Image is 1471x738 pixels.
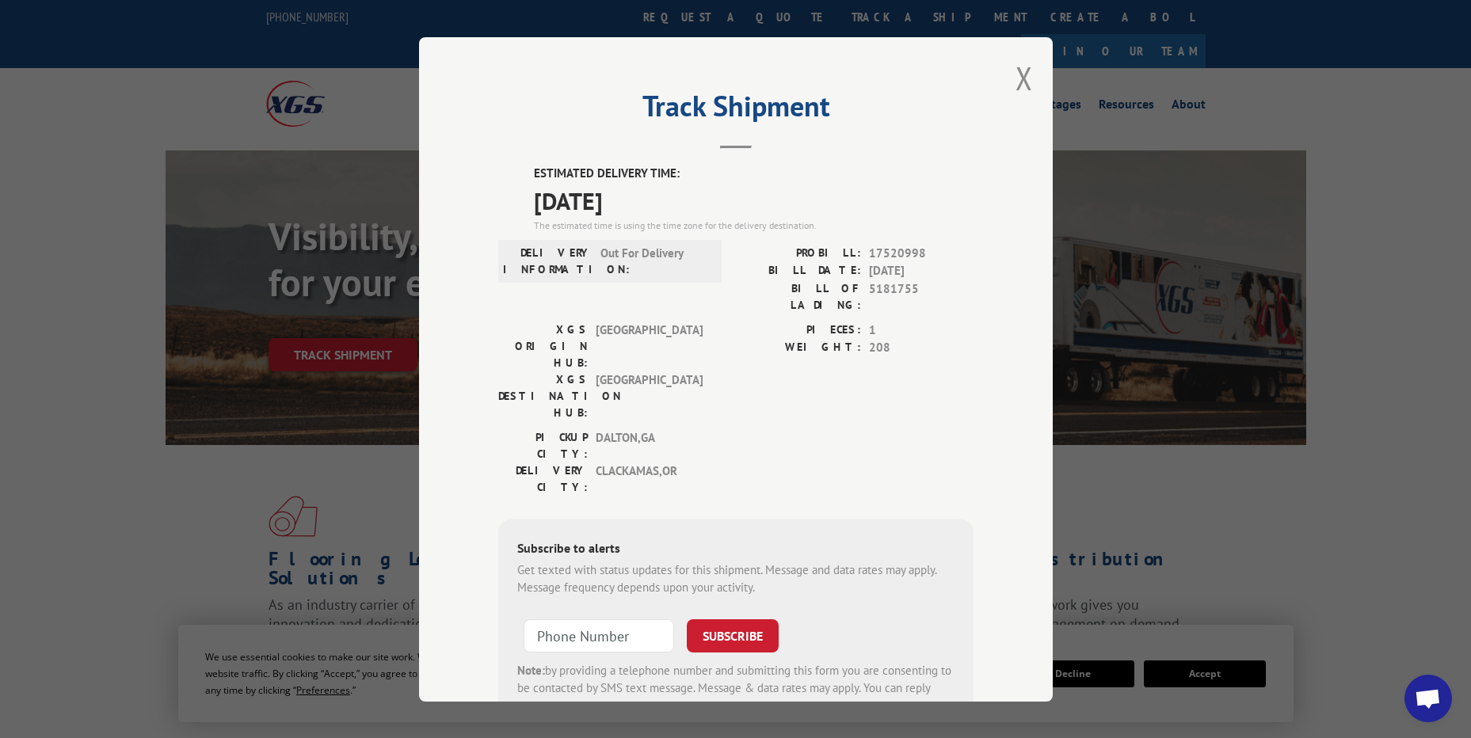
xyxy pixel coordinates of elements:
[600,244,707,277] span: Out For Delivery
[869,262,974,280] span: [DATE]
[869,280,974,313] span: 5181755
[869,244,974,262] span: 17520998
[596,462,703,495] span: CLACKAMAS , OR
[517,661,955,715] div: by providing a telephone number and submitting this form you are consenting to be contacted by SM...
[736,244,861,262] label: PROBILL:
[517,662,545,677] strong: Note:
[1016,57,1033,99] button: Close modal
[517,561,955,596] div: Get texted with status updates for this shipment. Message and data rates may apply. Message frequ...
[869,339,974,357] span: 208
[736,321,861,339] label: PIECES:
[687,618,779,652] button: SUBSCRIBE
[1404,675,1452,722] div: Open chat
[869,321,974,339] span: 1
[736,262,861,280] label: BILL DATE:
[498,462,588,495] label: DELIVERY CITY:
[517,538,955,561] div: Subscribe to alerts
[498,428,588,462] label: PICKUP CITY:
[596,371,703,420] span: [GEOGRAPHIC_DATA]
[498,321,588,371] label: XGS ORIGIN HUB:
[596,428,703,462] span: DALTON , GA
[503,244,593,277] label: DELIVERY INFORMATION:
[534,165,974,183] label: ESTIMATED DELIVERY TIME:
[498,95,974,125] h2: Track Shipment
[596,321,703,371] span: [GEOGRAPHIC_DATA]
[534,182,974,218] span: [DATE]
[534,218,974,232] div: The estimated time is using the time zone for the delivery destination.
[736,339,861,357] label: WEIGHT:
[524,618,674,652] input: Phone Number
[736,280,861,313] label: BILL OF LADING:
[498,371,588,420] label: XGS DESTINATION HUB:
